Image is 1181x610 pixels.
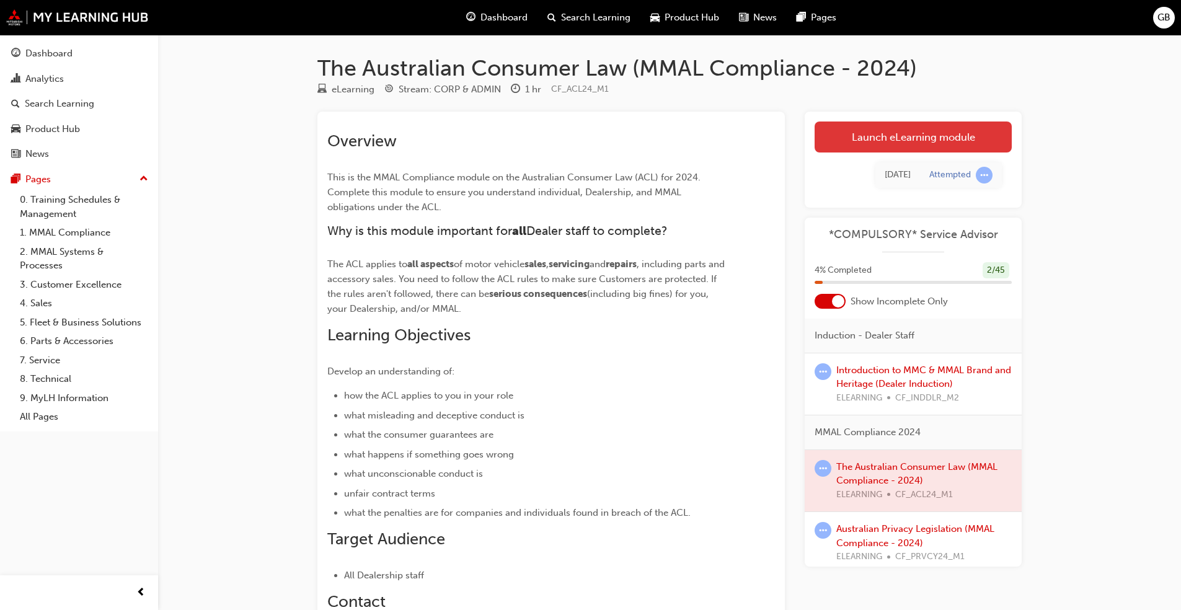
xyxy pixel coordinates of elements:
[327,259,727,299] span: , including parts and accessory sales. You need to follow the ACL rules to make sure Customers ar...
[836,391,882,405] span: ELEARNING
[15,190,153,223] a: 0. Training Schedules & Management
[524,259,546,270] span: sales
[537,5,640,30] a: search-iconSearch Learning
[11,48,20,60] span: guage-icon
[384,84,394,95] span: target-icon
[546,259,549,270] span: ,
[15,332,153,351] a: 6. Parts & Accessories
[15,275,153,294] a: 3. Customer Excellence
[5,168,153,191] button: Pages
[11,74,20,85] span: chart-icon
[15,351,153,370] a: 7. Service
[851,294,948,309] span: Show Incomplete Only
[15,223,153,242] a: 1. MMAL Compliance
[885,168,911,182] div: Tue Sep 16 2025 10:50:15 GMT+1000 (Australian Eastern Standard Time)
[456,5,537,30] a: guage-iconDashboard
[480,11,528,25] span: Dashboard
[836,365,1011,390] a: Introduction to MMC & MMAL Brand and Heritage (Dealer Induction)
[327,131,397,151] span: Overview
[5,118,153,141] a: Product Hub
[327,366,454,377] span: Develop an understanding of:
[11,124,20,135] span: car-icon
[327,325,471,345] span: Learning Objectives
[551,84,609,94] span: Learning resource code
[526,224,668,238] span: Dealer staff to complete?
[525,82,541,97] div: 1 hr
[15,407,153,427] a: All Pages
[139,171,148,187] span: up-icon
[815,263,872,278] span: 4 % Completed
[25,122,80,136] div: Product Hub
[811,11,836,25] span: Pages
[344,390,513,401] span: how the ACL applies to you in your role
[344,449,514,460] span: what happens if something goes wrong
[11,99,20,110] span: search-icon
[815,363,831,380] span: learningRecordVerb_ATTEMPT-icon
[815,522,831,539] span: learningRecordVerb_ATTEMPT-icon
[466,10,475,25] span: guage-icon
[512,224,526,238] span: all
[5,143,153,166] a: News
[929,169,971,181] div: Attempted
[454,259,524,270] span: of motor vehicle
[815,329,914,343] span: Induction - Dealer Staff
[136,585,146,601] span: prev-icon
[344,429,493,440] span: what the consumer guarantees are
[11,149,20,160] span: news-icon
[561,11,630,25] span: Search Learning
[25,46,73,61] div: Dashboard
[6,9,149,25] img: mmal
[606,259,637,270] span: repairs
[407,259,454,270] span: all aspects
[344,410,524,421] span: what misleading and deceptive conduct is
[590,259,606,270] span: and
[5,40,153,168] button: DashboardAnalyticsSearch LearningProduct HubNews
[753,11,777,25] span: News
[25,97,94,111] div: Search Learning
[5,42,153,65] a: Dashboard
[976,167,993,183] span: learningRecordVerb_ATTEMPT-icon
[815,228,1012,242] a: *COMPULSORY* Service Advisor
[384,82,501,97] div: Stream
[511,84,520,95] span: clock-icon
[25,72,64,86] div: Analytics
[317,84,327,95] span: learningResourceType_ELEARNING-icon
[332,82,374,97] div: eLearning
[25,172,51,187] div: Pages
[739,10,748,25] span: news-icon
[1157,11,1170,25] span: GB
[489,288,587,299] span: serious consequences
[5,68,153,91] a: Analytics
[511,82,541,97] div: Duration
[640,5,729,30] a: car-iconProduct Hub
[836,550,882,564] span: ELEARNING
[317,55,1022,82] h1: The Australian Consumer Law (MMAL Compliance - 2024)
[399,82,501,97] div: Stream: CORP & ADMIN
[836,523,994,549] a: Australian Privacy Legislation (MMAL Compliance - 2024)
[15,242,153,275] a: 2. MMAL Systems & Processes
[344,468,483,479] span: what unconscionable conduct is
[327,224,512,238] span: Why is this module important for
[317,82,374,97] div: Type
[15,369,153,389] a: 8. Technical
[327,259,407,270] span: The ACL applies to
[797,10,806,25] span: pages-icon
[15,313,153,332] a: 5. Fleet & Business Solutions
[344,570,424,581] span: All Dealership staff
[11,174,20,185] span: pages-icon
[327,529,445,549] span: Target Audience
[895,550,965,564] span: CF_PRVCY24_M1
[1153,7,1175,29] button: GB
[344,488,435,499] span: unfair contract terms
[327,172,703,213] span: This is the MMAL Compliance module on the Australian Consumer Law (ACL) for 2024. Complete this m...
[983,262,1009,279] div: 2 / 45
[549,259,590,270] span: servicing
[5,92,153,115] a: Search Learning
[729,5,787,30] a: news-iconNews
[650,10,660,25] span: car-icon
[895,391,959,405] span: CF_INDDLR_M2
[815,425,921,440] span: MMAL Compliance 2024
[815,460,831,477] span: learningRecordVerb_ATTEMPT-icon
